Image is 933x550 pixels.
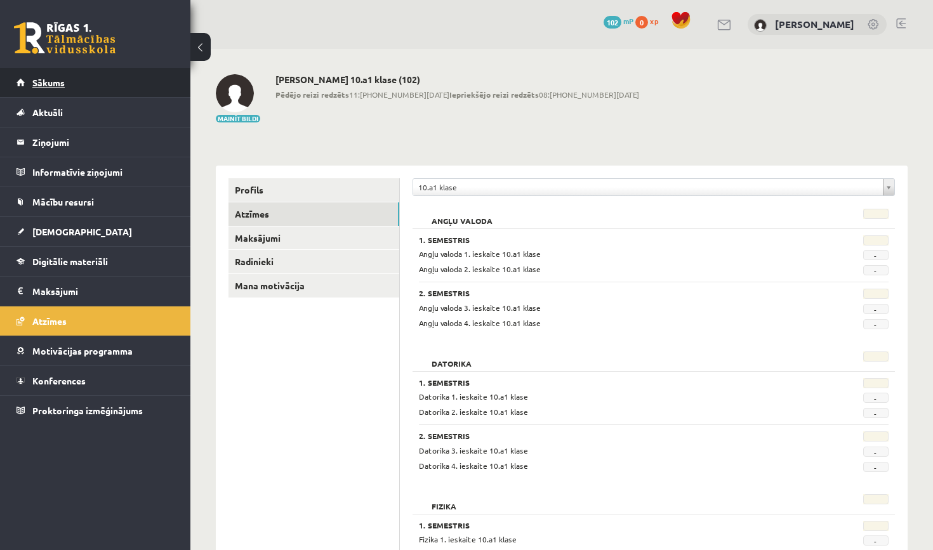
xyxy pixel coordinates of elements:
img: Yulia Gorbacheva [216,74,254,112]
a: Atzīmes [228,202,399,226]
a: Radinieki [228,250,399,273]
span: - [863,535,889,546]
span: - [863,408,889,418]
h2: Fizika [419,494,469,507]
span: Datorika 4. ieskaite 10.a1 klase [419,461,528,471]
button: Mainīt bildi [216,115,260,122]
h3: 2. Semestris [419,289,807,298]
a: Mana motivācija [228,274,399,298]
span: Atzīmes [32,315,67,327]
span: Aktuāli [32,107,63,118]
span: Sākums [32,77,65,88]
h2: Datorika [419,351,484,364]
span: Digitālie materiāli [32,256,108,267]
a: Digitālie materiāli [17,247,175,276]
span: Angļu valoda 2. ieskaite 10.a1 klase [419,264,541,274]
span: Mācību resursi [32,196,94,207]
a: Proktoringa izmēģinājums [17,396,175,425]
a: Motivācijas programma [17,336,175,365]
span: mP [623,16,633,26]
a: 102 mP [604,16,633,26]
a: Maksājumi [17,277,175,306]
h3: 1. Semestris [419,235,807,244]
span: 10.a1 klase [418,179,878,195]
a: 0 xp [635,16,665,26]
h3: 2. Semestris [419,431,807,440]
span: - [863,265,889,275]
a: Aktuāli [17,98,175,127]
span: Proktoringa izmēģinājums [32,405,143,416]
a: [DEMOGRAPHIC_DATA] [17,217,175,246]
h3: 1. Semestris [419,378,807,387]
span: - [863,319,889,329]
span: Konferences [32,375,86,386]
span: 0 [635,16,648,29]
span: Datorika 1. ieskaite 10.a1 klase [419,391,528,402]
span: xp [650,16,658,26]
legend: Maksājumi [32,277,175,306]
a: Profils [228,178,399,202]
span: Datorika 3. ieskaite 10.a1 klase [419,445,528,455]
a: Ziņojumi [17,128,175,157]
a: Sākums [17,68,175,97]
span: Angļu valoda 1. ieskaite 10.a1 klase [419,249,541,259]
h3: 1. Semestris [419,521,807,530]
a: Informatīvie ziņojumi [17,157,175,187]
a: Konferences [17,366,175,395]
a: [PERSON_NAME] [775,18,854,30]
h2: Angļu valoda [419,209,505,221]
span: Angļu valoda 3. ieskaite 10.a1 klase [419,303,541,313]
span: - [863,304,889,314]
span: - [863,462,889,472]
span: Motivācijas programma [32,345,133,357]
a: Atzīmes [17,306,175,336]
span: 11:[PHONE_NUMBER][DATE] 08:[PHONE_NUMBER][DATE] [275,89,639,100]
span: Datorika 2. ieskaite 10.a1 klase [419,407,528,417]
img: Yulia Gorbacheva [754,19,767,32]
span: Fizika 1. ieskaite 10.a1 klase [419,534,517,544]
span: Angļu valoda 4. ieskaite 10.a1 klase [419,318,541,328]
a: Rīgas 1. Tālmācības vidusskola [14,22,116,54]
legend: Ziņojumi [32,128,175,157]
span: - [863,393,889,403]
legend: Informatīvie ziņojumi [32,157,175,187]
span: 102 [604,16,621,29]
h2: [PERSON_NAME] 10.a1 klase (102) [275,74,639,85]
a: Maksājumi [228,226,399,250]
b: Iepriekšējo reizi redzēts [449,89,539,100]
b: Pēdējo reizi redzēts [275,89,349,100]
span: - [863,250,889,260]
span: [DEMOGRAPHIC_DATA] [32,226,132,237]
span: - [863,447,889,457]
a: Mācību resursi [17,187,175,216]
a: 10.a1 klase [413,179,894,195]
